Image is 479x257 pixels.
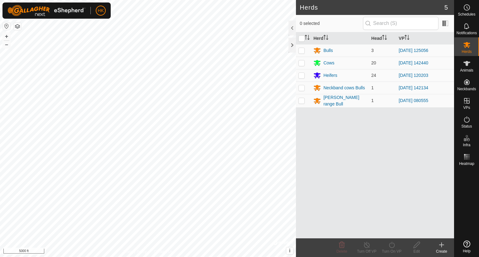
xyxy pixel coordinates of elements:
[3,33,10,40] button: +
[463,249,471,253] span: Help
[371,48,374,53] span: 3
[460,68,473,72] span: Animals
[305,36,310,41] p-sorticon: Activate to sort
[463,143,470,147] span: Infra
[399,48,428,53] a: [DATE] 125056
[404,249,429,254] div: Edit
[3,22,10,30] button: Reset Map
[300,4,444,11] h2: Herds
[429,249,454,254] div: Create
[371,85,374,90] span: 1
[98,7,104,14] span: HK
[399,73,428,78] a: [DATE] 120203
[286,247,293,254] button: i
[323,36,328,41] p-sorticon: Activate to sort
[461,124,472,128] span: Status
[323,72,337,79] div: Heifers
[458,12,475,16] span: Schedules
[457,87,476,91] span: Neckbands
[123,249,147,255] a: Privacy Policy
[462,50,472,54] span: Herds
[404,36,409,41] p-sorticon: Activate to sort
[336,249,347,254] span: Delete
[154,249,172,255] a: Contact Us
[323,60,334,66] div: Cows
[396,32,454,44] th: VP
[463,106,470,110] span: VPs
[300,20,363,27] span: 0 selected
[323,47,333,54] div: Bulls
[323,94,366,107] div: [PERSON_NAME] range Bull
[399,98,428,103] a: [DATE] 080555
[371,73,376,78] span: 24
[371,60,376,65] span: 20
[7,5,85,16] img: Gallagher Logo
[369,32,396,44] th: Head
[354,249,379,254] div: Turn Off VP
[454,238,479,255] a: Help
[371,98,374,103] span: 1
[379,249,404,254] div: Turn On VP
[399,60,428,65] a: [DATE] 142440
[382,36,387,41] p-sorticon: Activate to sort
[323,85,365,91] div: Neckband cows Bulls
[457,31,477,35] span: Notifications
[3,41,10,48] button: –
[399,85,428,90] a: [DATE] 142134
[289,248,290,253] span: i
[311,32,369,44] th: Herd
[459,162,474,166] span: Heatmap
[14,23,21,30] button: Map Layers
[444,3,448,12] span: 5
[363,17,438,30] input: Search (S)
